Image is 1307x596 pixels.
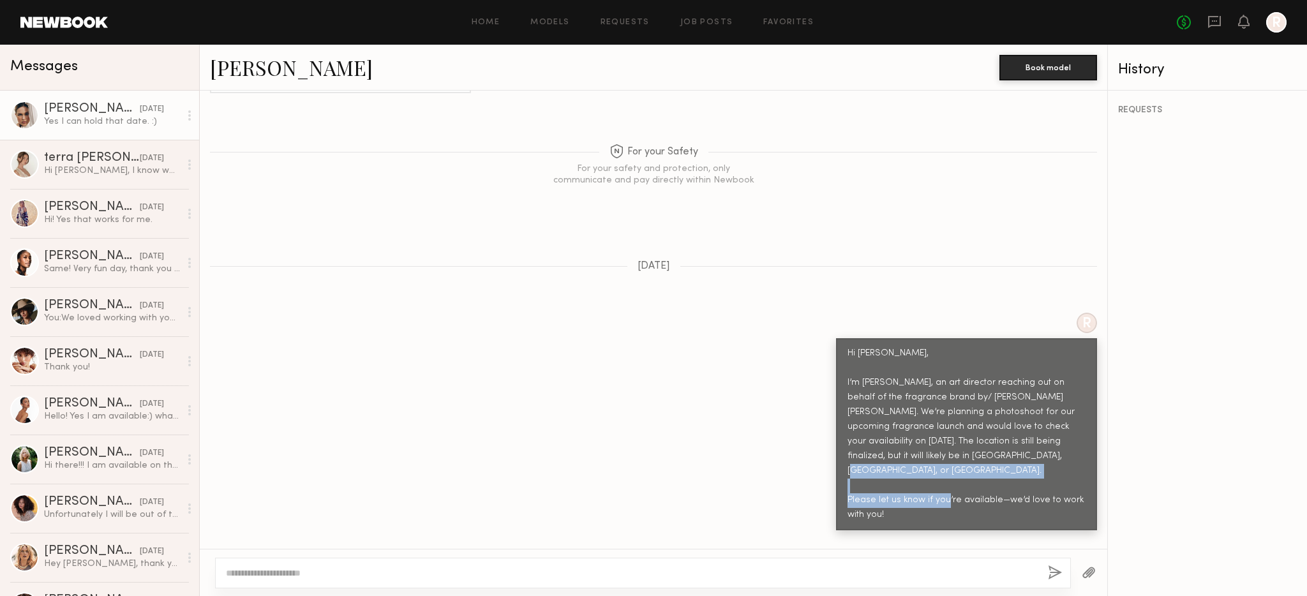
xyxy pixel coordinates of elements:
[601,19,650,27] a: Requests
[763,19,814,27] a: Favorites
[1266,12,1287,33] a: R
[638,261,670,272] span: [DATE]
[530,19,569,27] a: Models
[44,312,180,324] div: You: We loved working with you! xx
[140,349,164,361] div: [DATE]
[551,163,756,186] div: For your safety and protection, only communicate and pay directly within Newbook
[44,459,180,472] div: Hi there!!! I am available on the [DATE] to shoot. :)
[999,55,1097,80] button: Book model
[1118,106,1297,115] div: REQUESTS
[44,496,140,509] div: [PERSON_NAME]
[999,61,1097,72] a: Book model
[44,250,140,263] div: [PERSON_NAME]
[44,398,140,410] div: [PERSON_NAME]
[472,19,500,27] a: Home
[44,545,140,558] div: [PERSON_NAME]
[44,263,180,275] div: Same! Very fun day, thank you again
[140,447,164,459] div: [DATE]
[44,361,180,373] div: Thank you!
[44,509,180,521] div: Unfortunately I will be out of town i’m going on a family trip to [GEOGRAPHIC_DATA] then. Otherwi...
[140,546,164,558] div: [DATE]
[210,54,373,81] a: [PERSON_NAME]
[44,165,180,177] div: Hi [PERSON_NAME], I know we have been in discussion over text but I wanted to follow up here so e...
[44,558,180,570] div: Hey [PERSON_NAME], thank you so much for reaching out. Yes, I’m available and would love to work ...
[44,410,180,422] div: Hello! Yes I am available:) what is the rate ?
[140,153,164,165] div: [DATE]
[609,144,698,160] span: For your Safety
[44,447,140,459] div: [PERSON_NAME]
[44,103,140,115] div: [PERSON_NAME]
[140,103,164,115] div: [DATE]
[10,59,78,74] span: Messages
[44,299,140,312] div: [PERSON_NAME]
[140,251,164,263] div: [DATE]
[140,398,164,410] div: [DATE]
[1118,63,1297,77] div: History
[44,152,140,165] div: terra [PERSON_NAME]
[140,202,164,214] div: [DATE]
[848,346,1086,522] div: Hi [PERSON_NAME], I’m [PERSON_NAME], an art director reaching out on behalf of the fragrance bran...
[44,348,140,361] div: [PERSON_NAME]
[44,201,140,214] div: [PERSON_NAME]
[140,496,164,509] div: [DATE]
[44,115,180,128] div: Yes I can hold that date. :)
[140,300,164,312] div: [DATE]
[44,214,180,226] div: Hi! Yes that works for me.
[680,19,733,27] a: Job Posts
